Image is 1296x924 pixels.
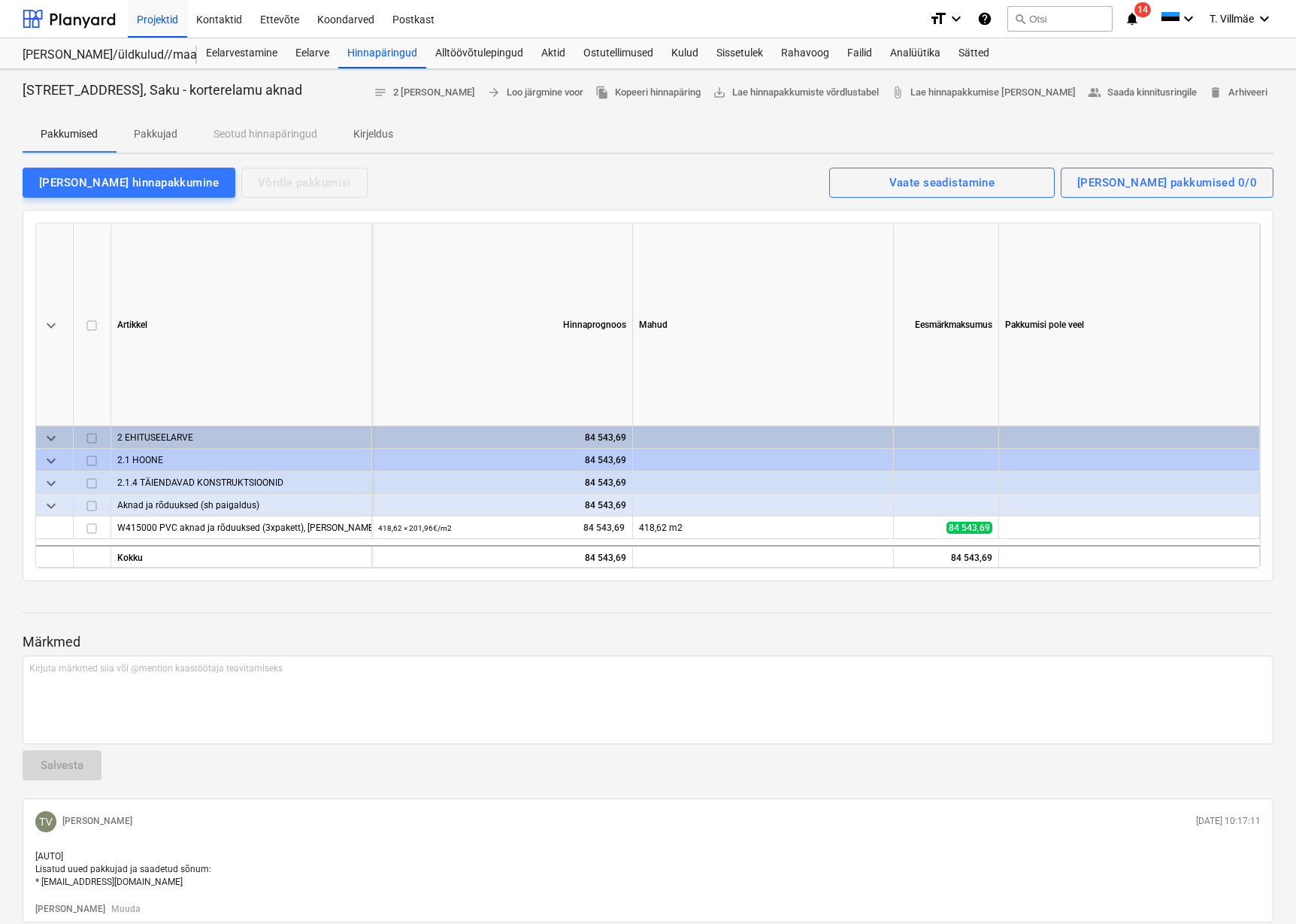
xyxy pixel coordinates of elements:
[374,86,387,99] span: notes
[707,38,772,68] a: Sissetulek
[889,173,995,192] div: Vaate seadistamine
[374,84,475,101] span: 2 [PERSON_NAME]
[42,497,60,515] span: keyboard_arrow_down
[111,545,372,568] div: Kokku
[197,38,286,68] div: Eelarvestamine
[372,223,633,426] div: Hinnaprognoos
[1221,852,1296,924] iframe: Chat Widget
[881,38,949,68] a: Analüütika
[372,545,633,568] div: 84 543,69
[1209,84,1267,101] span: Arhiveeri
[1196,815,1261,828] p: [DATE] 10:17:11
[23,633,1273,651] p: Märkmed
[999,223,1260,426] div: Pakkumisi pole veel
[1203,81,1273,105] button: Arhiveeri
[894,223,999,426] div: Eesmärkmaksumus
[1125,10,1140,28] i: notifications
[338,38,426,68] a: Hinnapäringud
[1007,6,1113,32] button: Otsi
[35,903,105,916] button: [PERSON_NAME]
[286,38,338,68] div: Eelarve
[487,86,501,99] span: arrow_forward
[713,84,879,101] span: Lae hinnapakkumiste võrdlustabel
[481,81,589,105] button: Loo järgmine voor
[134,126,177,142] p: Pakkujad
[117,517,365,538] div: W415000 PVC aknad ja rõduuksed (3xpakett), tarne ja paigaldus metallnurgikutega, all Greentec-Q p...
[378,471,626,494] div: 84 543,69
[378,494,626,517] div: 84 543,69
[117,426,365,448] div: 2 EHITUSEELARVE
[713,86,726,99] span: save_alt
[1209,86,1222,99] span: delete
[378,426,626,449] div: 84 543,69
[42,474,60,492] span: keyboard_arrow_down
[1082,81,1203,105] button: Saada kinnitusringile
[532,38,574,68] a: Aktid
[1255,10,1273,28] i: keyboard_arrow_down
[378,524,452,532] small: 418,62 × 201,96€ / m2
[426,38,532,68] a: Alltöövõtulepingud
[949,38,998,68] a: Sätted
[42,317,60,335] span: keyboard_arrow_down
[589,81,707,105] button: Kopeeri hinnapäring
[1179,10,1198,28] i: keyboard_arrow_down
[1088,84,1197,101] span: Saada kinnitusringile
[368,81,481,105] button: 2 [PERSON_NAME]
[23,81,302,99] p: [STREET_ADDRESS], Saku - korterelamu aknad
[111,903,140,916] button: Muuda
[35,811,56,832] div: Tanel Villmäe
[946,522,992,534] span: 84 543,69
[1061,168,1273,198] button: [PERSON_NAME] pakkumised 0/0
[929,10,947,28] i: format_size
[353,126,393,142] p: Kirjeldus
[829,168,1055,198] button: Vaate seadistamine
[23,47,179,63] div: [PERSON_NAME]/üldkulud//maatööd (2101817//2101766)
[894,545,999,568] div: 84 543,69
[42,452,60,470] span: keyboard_arrow_down
[947,10,965,28] i: keyboard_arrow_down
[595,86,609,99] span: file_copy
[891,86,904,99] span: attach_file
[39,816,53,828] span: TV
[117,494,365,516] div: Aknad ja rõduuksed (sh paigaldus)
[62,815,132,828] p: [PERSON_NAME]
[707,81,885,105] a: Lae hinnapakkumiste võrdlustabel
[487,84,583,101] span: Loo järgmine voor
[838,38,881,68] a: Failid
[574,38,662,68] a: Ostutellimused
[23,168,235,198] button: [PERSON_NAME] hinnapakkumine
[1221,852,1296,924] div: Vestlusvidin
[1088,86,1101,99] span: people_alt
[41,126,98,142] p: Pakkumised
[891,84,1076,101] span: Lae hinnapakkumise [PERSON_NAME]
[633,517,894,539] div: 418,62 m2
[582,522,626,535] span: 84 543,69
[1134,2,1151,17] span: 14
[1210,13,1254,25] span: T. Villmäe
[633,223,894,426] div: Mahud
[595,84,701,101] span: Kopeeri hinnapäring
[1014,13,1026,25] span: search
[111,223,372,426] div: Artikkel
[35,851,213,887] span: [AUTO] Lisatud uued pakkujad ja saadetud sõnum: * [EMAIL_ADDRESS][DOMAIN_NAME]
[1077,173,1257,192] div: [PERSON_NAME] pakkumised 0/0
[885,81,1082,105] a: Lae hinnapakkumise [PERSON_NAME]
[662,38,707,68] a: Kulud
[117,449,365,471] div: 2.1 HOONE
[772,38,838,68] a: Rahavoog
[977,10,992,28] i: Abikeskus
[39,173,219,192] div: [PERSON_NAME] hinnapakkumine
[42,429,60,447] span: keyboard_arrow_down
